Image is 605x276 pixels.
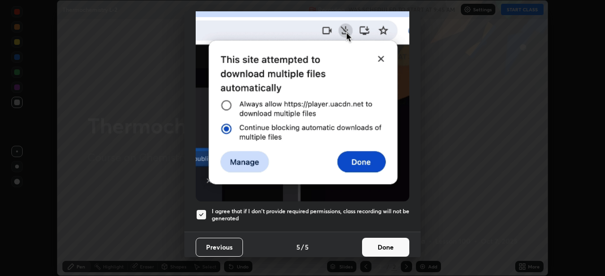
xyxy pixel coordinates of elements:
button: Done [362,238,409,257]
h4: 5 [296,242,300,252]
button: Previous [196,238,243,257]
h4: 5 [305,242,309,252]
h5: I agree that if I don't provide required permissions, class recording will not be generated [212,208,409,222]
h4: / [301,242,304,252]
